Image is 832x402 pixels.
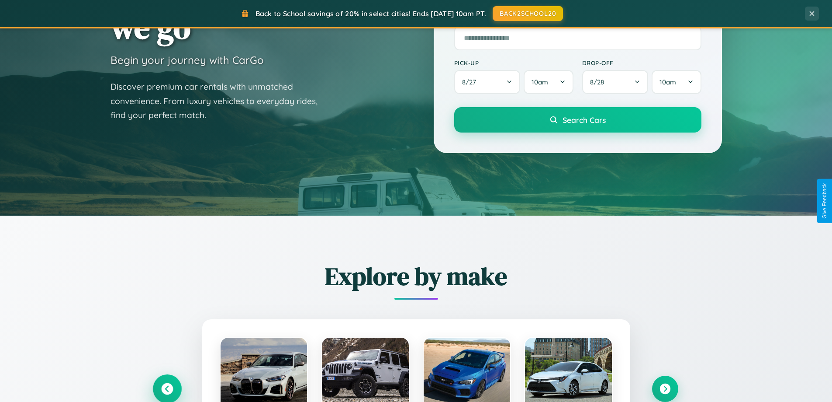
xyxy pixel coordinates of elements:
span: 8 / 27 [462,78,480,86]
span: 10am [659,78,676,86]
button: 8/28 [582,70,649,94]
h3: Begin your journey with CarGo [110,53,264,66]
span: 8 / 28 [590,78,608,86]
span: 10am [532,78,548,86]
span: Search Cars [563,115,606,125]
button: 10am [652,70,701,94]
label: Drop-off [582,59,701,66]
span: Back to School savings of 20% in select cities! Ends [DATE] 10am PT. [255,9,486,18]
label: Pick-up [454,59,573,66]
div: Give Feedback [822,183,828,219]
h2: Explore by make [154,259,678,293]
button: Search Cars [454,107,701,133]
button: 8/27 [454,70,521,94]
button: 10am [524,70,573,94]
button: BACK2SCHOOL20 [493,6,563,21]
p: Discover premium car rentals with unmatched convenience. From luxury vehicles to everyday rides, ... [110,80,329,122]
